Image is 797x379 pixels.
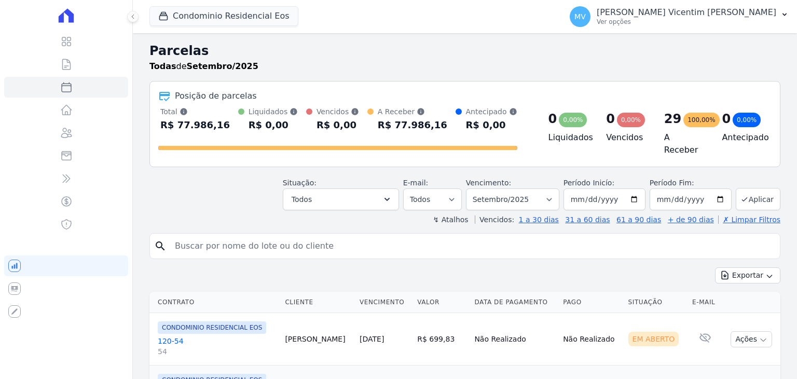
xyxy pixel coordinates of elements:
a: 1 a 30 dias [519,215,559,224]
div: Antecipado [466,106,517,117]
td: Não Realizado [470,313,559,366]
th: E-mail [688,292,722,313]
i: search [154,240,167,252]
label: ↯ Atalhos [433,215,468,224]
span: Todos [292,193,312,206]
th: Situação [624,292,688,313]
h4: Antecipado [722,131,763,144]
div: Vencidos [317,106,359,117]
div: 0 [606,111,615,127]
a: ✗ Limpar Filtros [718,215,780,224]
a: 61 a 90 dias [616,215,661,224]
div: A Receber [378,106,447,117]
strong: Setembro/2025 [187,61,258,71]
div: 0,00% [733,113,761,127]
div: 0,00% [617,113,645,127]
button: Exportar [715,267,780,283]
span: 54 [158,346,277,357]
td: [PERSON_NAME] [281,313,355,366]
button: Todos [283,188,399,210]
label: Situação: [283,179,317,187]
label: E-mail: [403,179,429,187]
th: Contrato [149,292,281,313]
button: MV [PERSON_NAME] Vicentim [PERSON_NAME] Ver opções [561,2,797,31]
div: Liquidados [249,106,298,117]
th: Pago [559,292,624,313]
button: Condominio Residencial Eos [149,6,298,26]
div: R$ 0,00 [466,117,517,133]
div: Total [160,106,230,117]
div: 29 [664,111,681,127]
span: CONDOMINIO RESIDENCIAL EOS [158,321,266,334]
div: 0 [548,111,557,127]
div: Em Aberto [628,332,679,346]
th: Cliente [281,292,355,313]
input: Buscar por nome do lote ou do cliente [169,236,776,256]
th: Data de Pagamento [470,292,559,313]
span: MV [574,13,586,20]
label: Período Inicío: [564,179,614,187]
div: R$ 77.986,16 [160,117,230,133]
div: 0 [722,111,731,127]
button: Aplicar [736,188,780,210]
div: 100,00% [683,113,719,127]
p: Ver opções [597,18,776,26]
h4: A Receber [664,131,706,156]
label: Período Fim: [650,178,732,188]
div: R$ 77.986,16 [378,117,447,133]
div: R$ 0,00 [317,117,359,133]
label: Vencidos: [475,215,514,224]
strong: Todas [149,61,176,71]
a: + de 90 dias [668,215,714,224]
a: 31 a 60 dias [565,215,610,224]
div: R$ 0,00 [249,117,298,133]
div: 0,00% [559,113,587,127]
label: Vencimento: [466,179,511,187]
p: [PERSON_NAME] Vicentim [PERSON_NAME] [597,7,776,18]
th: Valor [413,292,470,313]
button: Ações [731,331,772,347]
td: Não Realizado [559,313,624,366]
div: Posição de parcelas [175,90,257,102]
h4: Vencidos [606,131,648,144]
h2: Parcelas [149,42,780,60]
td: R$ 699,83 [413,313,470,366]
a: 120-5454 [158,336,277,357]
p: de [149,60,258,73]
h4: Liquidados [548,131,590,144]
